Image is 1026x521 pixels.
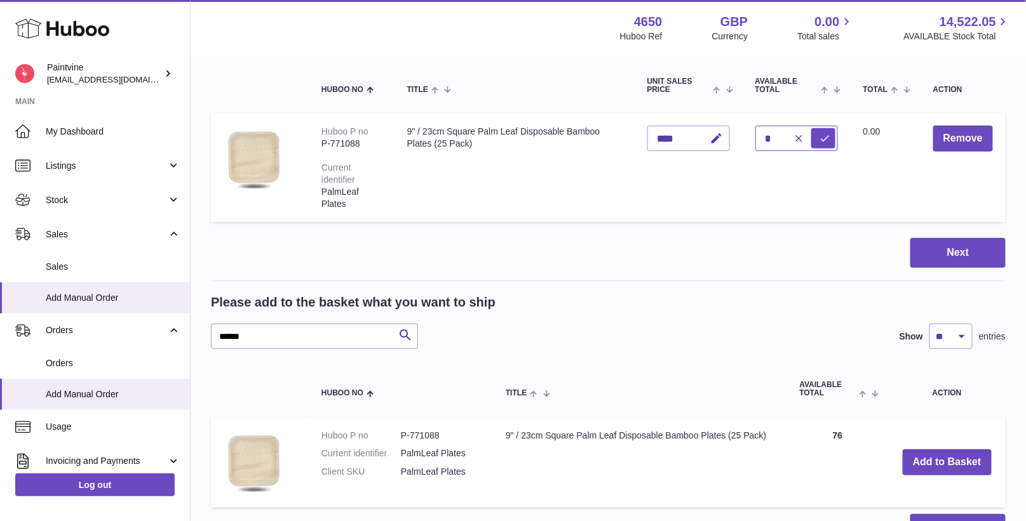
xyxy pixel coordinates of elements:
span: [EMAIL_ADDRESS][DOMAIN_NAME] [47,74,187,84]
div: Huboo P no [321,126,368,136]
strong: GBP [720,13,748,30]
span: Invoicing and Payments [46,455,167,467]
img: euan@paintvine.co.uk [15,64,34,83]
div: Current identifier [321,162,355,185]
dd: PalmLeaf Plates [401,466,480,478]
dd: P-771088 [401,430,480,442]
strong: 4650 [634,13,663,30]
span: Sales [46,228,167,241]
span: Orders [46,324,167,336]
div: Action [933,86,993,94]
span: 0.00 [815,13,840,30]
span: AVAILABLE Total [800,381,856,397]
span: Usage [46,421,180,433]
span: Total [863,86,888,94]
td: 76 [787,417,889,508]
span: Sales [46,261,180,273]
div: Huboo Ref [620,30,663,43]
td: 9" / 23cm Square Palm Leaf Disposable Bamboo Plates (25 Pack) [395,113,635,222]
div: P-771088 [321,138,382,150]
td: 9" / 23cm Square Palm Leaf Disposable Bamboo Plates (25 Pack) [493,417,787,508]
button: Remove [933,126,993,152]
span: Add Manual Order [46,388,180,400]
img: 9" / 23cm Square Palm Leaf Disposable Bamboo Plates (25 Pack) [224,430,287,492]
div: Paintvine [47,62,161,86]
span: Orders [46,357,180,369]
span: Total sales [797,30,854,43]
span: Huboo no [321,86,363,94]
span: entries [979,331,1006,343]
span: Title [407,86,428,94]
dt: Current identifier [321,447,401,459]
span: Title [506,389,527,397]
h2: Please add to the basket what you want to ship [211,294,496,311]
th: Action [889,368,1006,410]
span: Add Manual Order [46,292,180,304]
dt: Client SKU [321,466,401,478]
span: Unit Sales Price [647,77,710,94]
span: My Dashboard [46,126,180,138]
button: Next [910,238,1006,268]
span: 14,522.05 [940,13,996,30]
span: AVAILABLE Stock Total [903,30,1011,43]
a: 14,522.05 AVAILABLE Stock Total [903,13,1011,43]
a: Log out [15,473,175,496]
dd: PalmLeaf Plates [401,447,480,459]
span: Huboo no [321,389,363,397]
span: 0.00 [863,126,881,136]
div: Currency [712,30,748,43]
span: Listings [46,160,167,172]
span: Stock [46,194,167,206]
img: 9" / 23cm Square Palm Leaf Disposable Bamboo Plates (25 Pack) [224,126,287,188]
span: AVAILABLE Total [755,77,818,94]
dt: Huboo P no [321,430,401,442]
button: Add to Basket [903,449,992,475]
div: PalmLeaf Plates [321,186,382,210]
label: Show [900,331,923,343]
a: 0.00 Total sales [797,13,854,43]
